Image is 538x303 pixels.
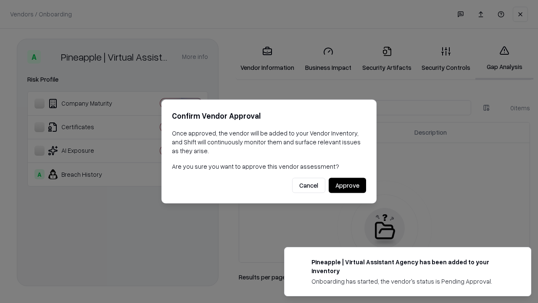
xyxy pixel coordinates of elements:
h2: Confirm Vendor Approval [172,110,366,122]
div: Pineapple | Virtual Assistant Agency has been added to your inventory [311,258,511,275]
p: Are you sure you want to approve this vendor assessment? [172,162,366,171]
button: Cancel [292,178,325,193]
div: Onboarding has started, the vendor's status is Pending Approval. [311,277,511,286]
button: Approve [329,178,366,193]
img: trypineapple.com [295,258,305,268]
p: Once approved, the vendor will be added to your Vendor Inventory, and Shift will continuously mon... [172,129,366,155]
